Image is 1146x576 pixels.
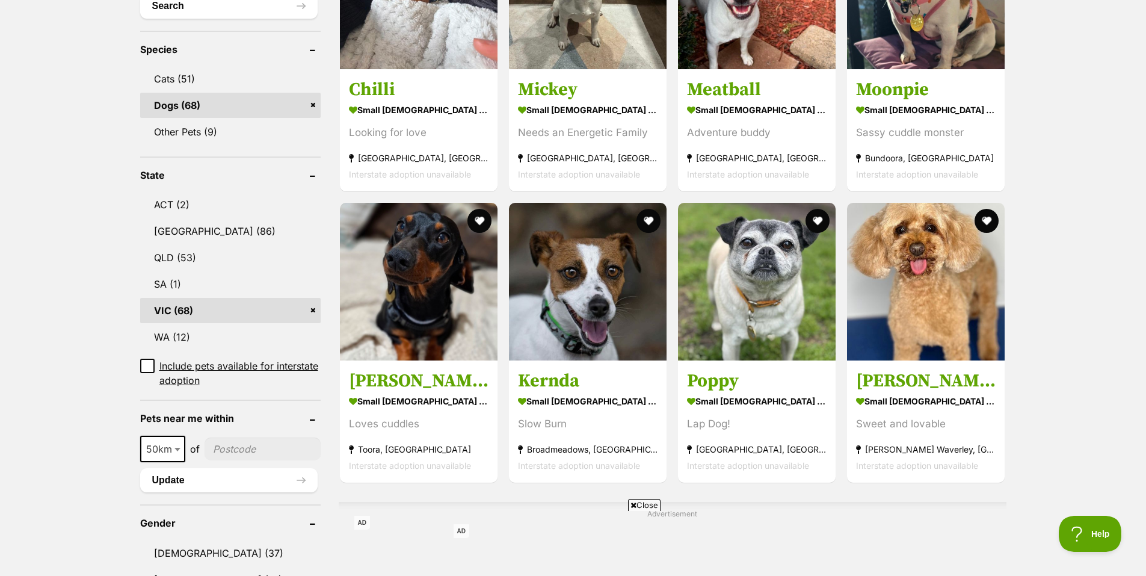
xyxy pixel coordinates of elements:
[467,209,491,233] button: favourite
[140,245,321,270] a: QLD (53)
[354,516,370,530] span: AD
[856,441,996,457] strong: [PERSON_NAME] Waverley, [GEOGRAPHIC_DATA]
[91,76,180,150] img: https://img.kwcdn.com/product/fancy/9729d88b-988d-4660-9f9f-cb2b422191c7.jpg?imageMogr2/strip/siz...
[140,359,321,388] a: Include pets available for interstate adoption
[856,169,978,179] span: Interstate adoption unavailable
[856,125,996,141] div: Sassy cuddle monster
[856,150,996,166] strong: Bundoora, [GEOGRAPHIC_DATA]
[159,359,321,388] span: Include pets available for interstate adoption
[140,436,185,462] span: 50km
[628,499,661,511] span: Close
[687,460,809,471] span: Interstate adoption unavailable
[687,101,827,119] strong: small [DEMOGRAPHIC_DATA] Dog
[140,298,321,323] a: VIC (68)
[687,416,827,432] div: Lap Dog!
[140,218,321,244] a: [GEOGRAPHIC_DATA] (86)
[140,44,321,55] header: Species
[140,192,321,217] a: ACT (2)
[205,438,321,460] input: postcode
[687,125,827,141] div: Adventure buddy
[141,441,184,457] span: 50km
[140,119,321,144] a: Other Pets (9)
[140,66,321,91] a: Cats (51)
[509,69,667,191] a: Mickey small [DEMOGRAPHIC_DATA] Dog Needs an Energetic Family [GEOGRAPHIC_DATA], [GEOGRAPHIC_DATA...
[687,169,809,179] span: Interstate adoption unavailable
[140,518,321,528] header: Gender
[847,203,1005,361] img: Mitzi - Poodle (Toy) Dog
[687,441,827,457] strong: [GEOGRAPHIC_DATA], [GEOGRAPHIC_DATA]
[847,69,1005,191] a: Moonpie small [DEMOGRAPHIC_DATA] Dog Sassy cuddle monster Bundoora, [GEOGRAPHIC_DATA] Interstate ...
[687,370,827,392] h3: Poppy
[349,169,471,179] span: Interstate adoption unavailable
[687,150,827,166] strong: [GEOGRAPHIC_DATA], [GEOGRAPHIC_DATA]
[349,416,488,432] div: Loves cuddles
[687,78,827,101] h3: Meatball
[518,150,658,166] strong: [GEOGRAPHIC_DATA], [GEOGRAPHIC_DATA]
[518,78,658,101] h3: Mickey
[518,416,658,432] div: Slow Burn
[349,78,488,101] h3: Chilli
[518,101,658,119] strong: small [DEMOGRAPHIC_DATA] Dog
[140,540,321,566] a: [DEMOGRAPHIC_DATA] (37)
[509,203,667,361] img: Kernda - Jack Russell Terrier Dog
[340,69,498,191] a: Chilli small [DEMOGRAPHIC_DATA] Dog Looking for love [GEOGRAPHIC_DATA], [GEOGRAPHIC_DATA] Interst...
[349,460,471,471] span: Interstate adoption unavailable
[190,442,200,456] span: of
[1059,516,1122,552] iframe: Help Scout Beacon - Open
[349,150,488,166] strong: [GEOGRAPHIC_DATA], [GEOGRAPHIC_DATA]
[518,169,640,179] span: Interstate adoption unavailable
[678,69,836,191] a: Meatball small [DEMOGRAPHIC_DATA] Dog Adventure buddy [GEOGRAPHIC_DATA], [GEOGRAPHIC_DATA] Inters...
[140,271,321,297] a: SA (1)
[975,209,999,233] button: favourite
[140,468,318,492] button: Update
[518,460,640,471] span: Interstate adoption unavailable
[518,392,658,410] strong: small [DEMOGRAPHIC_DATA] Dog
[349,392,488,410] strong: small [DEMOGRAPHIC_DATA] Dog
[349,125,488,141] div: Looking for love
[856,460,978,471] span: Interstate adoption unavailable
[856,392,996,410] strong: small [DEMOGRAPHIC_DATA] Dog
[856,78,996,101] h3: Moonpie
[518,441,658,457] strong: Broadmeadows, [GEOGRAPHIC_DATA]
[518,370,658,392] h3: Kernda
[140,93,321,118] a: Dogs (68)
[349,101,488,119] strong: small [DEMOGRAPHIC_DATA] Dog
[856,101,996,119] strong: small [DEMOGRAPHIC_DATA] Dog
[636,209,661,233] button: favourite
[687,392,827,410] strong: small [DEMOGRAPHIC_DATA] Dog
[340,203,498,361] img: Luther - Dachshund Dog
[847,361,1005,483] a: [PERSON_NAME] small [DEMOGRAPHIC_DATA] Dog Sweet and lovable [PERSON_NAME] Waverley, [GEOGRAPHIC_...
[340,361,498,483] a: [PERSON_NAME] small [DEMOGRAPHIC_DATA] Dog Loves cuddles Toora, [GEOGRAPHIC_DATA] Interstate adop...
[856,370,996,392] h3: [PERSON_NAME]
[518,125,658,141] div: Needs an Energetic Family
[140,413,321,424] header: Pets near me within
[856,416,996,432] div: Sweet and lovable
[678,361,836,483] a: Poppy small [DEMOGRAPHIC_DATA] Dog Lap Dog! [GEOGRAPHIC_DATA], [GEOGRAPHIC_DATA] Interstate adopt...
[509,361,667,483] a: Kernda small [DEMOGRAPHIC_DATA] Dog Slow Burn Broadmeadows, [GEOGRAPHIC_DATA] Interstate adoption...
[140,324,321,350] a: WA (12)
[354,516,792,570] iframe: Advertisement
[349,441,488,457] strong: Toora, [GEOGRAPHIC_DATA]
[349,370,488,392] h3: [PERSON_NAME]
[806,209,830,233] button: favourite
[678,203,836,361] img: Poppy - Pug Dog
[140,170,321,181] header: State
